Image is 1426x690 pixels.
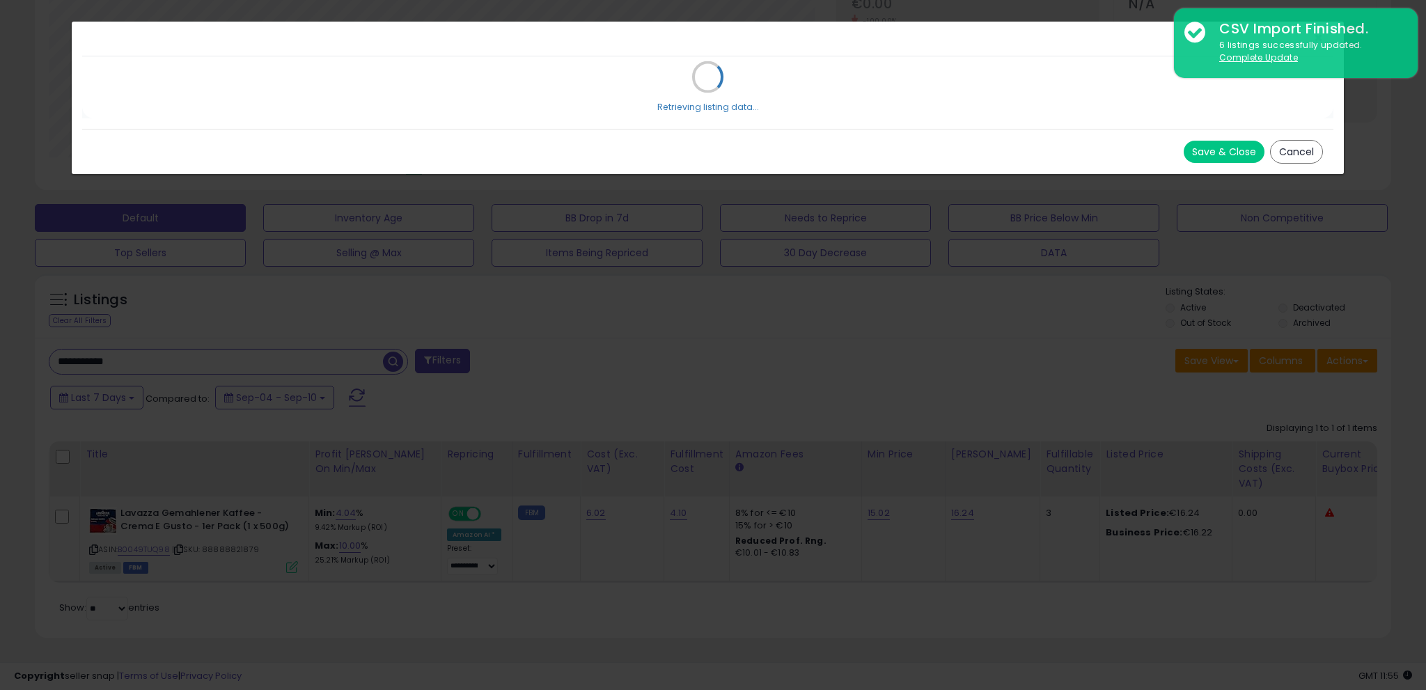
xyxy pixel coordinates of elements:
button: Cancel [1270,140,1323,164]
div: 6 listings successfully updated. [1209,39,1407,65]
button: Save & Close [1184,141,1264,163]
u: Complete Update [1219,52,1298,63]
div: CSV Import Finished. [1209,19,1407,39]
div: Retrieving listing data... [657,101,759,113]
